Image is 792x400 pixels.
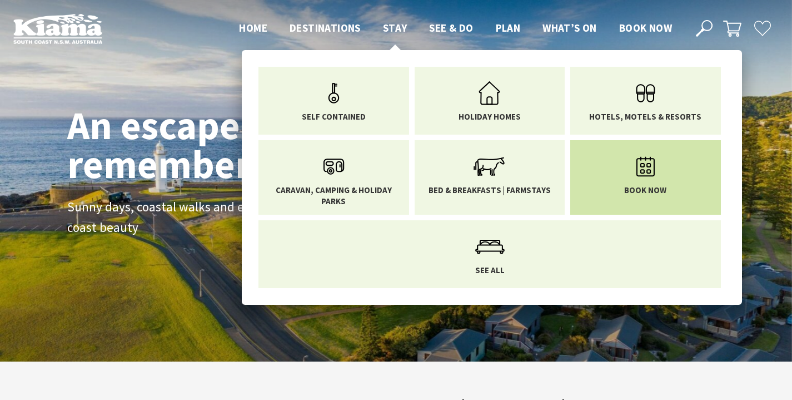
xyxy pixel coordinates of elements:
[228,19,683,38] nav: Main Menu
[383,21,407,34] span: Stay
[619,21,672,34] span: Book now
[267,185,401,206] span: Caravan, Camping & Holiday Parks
[429,21,473,34] span: See & Do
[302,111,366,122] span: Self Contained
[496,21,521,34] span: Plan
[239,21,267,34] span: Home
[589,111,701,122] span: Hotels, Motels & Resorts
[475,265,505,276] span: See All
[13,13,102,44] img: Kiama Logo
[429,185,551,196] span: Bed & Breakfasts | Farmstays
[542,21,597,34] span: What’s On
[624,185,666,196] span: Book now
[459,111,521,122] span: Holiday Homes
[290,21,361,34] span: Destinations
[67,106,373,184] h1: An escape to remember
[67,197,317,238] p: Sunny days, coastal walks and endless south coast beauty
